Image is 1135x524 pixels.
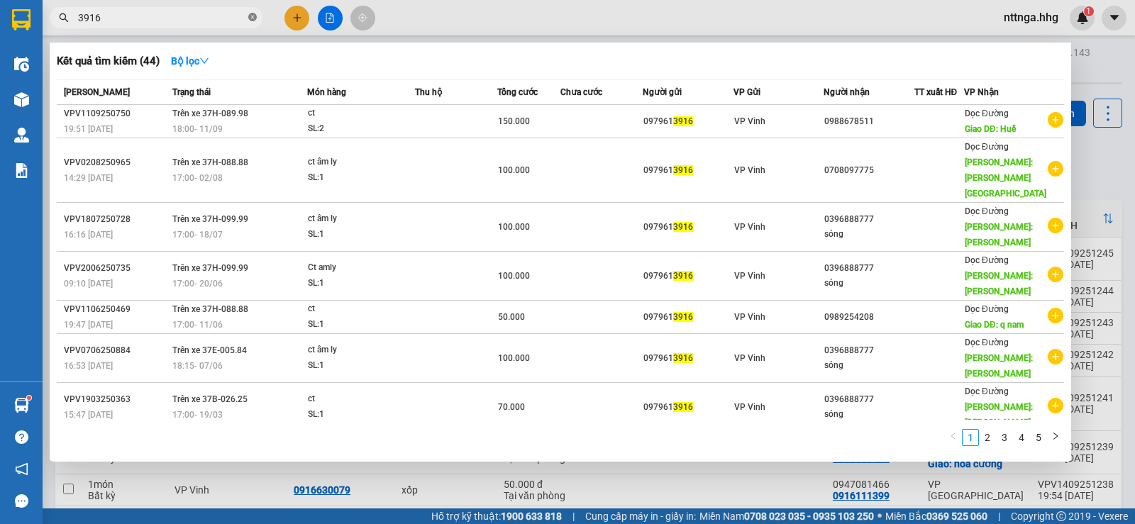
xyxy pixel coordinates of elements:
[78,10,245,26] input: Tìm tên, số ĐT hoặc mã đơn
[824,227,914,242] div: sóng
[308,317,414,333] div: SL: 1
[308,391,414,407] div: ct
[824,407,914,422] div: sóng
[643,114,733,129] div: 097961
[560,87,602,97] span: Chưa cước
[172,214,248,224] span: Trên xe 37H-099.99
[248,11,257,25] span: close-circle
[1047,429,1064,446] button: right
[15,430,28,444] span: question-circle
[1048,112,1063,128] span: plus-circle
[172,279,223,289] span: 17:00 - 20/06
[734,402,765,412] span: VP Vinh
[172,345,247,355] span: Trên xe 37E-005.84
[8,59,32,129] img: logo
[980,430,995,445] a: 2
[824,261,914,276] div: 0396888777
[308,106,414,121] div: ct
[734,353,765,363] span: VP Vinh
[308,155,414,170] div: ct âm ly
[498,165,530,175] span: 100.000
[964,87,999,97] span: VP Nhận
[1031,430,1046,445] a: 5
[733,87,760,97] span: VP Gửi
[497,87,538,97] span: Tổng cước
[965,124,1016,134] span: Giao DĐ: Huế
[643,87,682,97] span: Người gửi
[12,9,31,30] img: logo-vxr
[498,402,525,412] span: 70.000
[1014,430,1029,445] a: 4
[1048,308,1063,323] span: plus-circle
[965,206,1009,216] span: Dọc Đường
[965,222,1033,247] span: [PERSON_NAME]: [PERSON_NAME]
[643,351,733,366] div: 097961
[965,402,1033,428] span: [PERSON_NAME]: [PERSON_NAME]
[997,430,1012,445] a: 3
[15,494,28,508] span: message
[64,343,168,358] div: VPV0706250884
[734,271,765,281] span: VP Vinh
[64,392,168,407] div: VPV1903250363
[14,128,29,143] img: warehouse-icon
[64,320,113,330] span: 19:47 [DATE]
[498,353,530,363] span: 100.000
[673,165,693,175] span: 3916
[64,261,168,276] div: VPV2006250735
[498,222,530,232] span: 100.000
[308,276,414,291] div: SL: 1
[498,116,530,126] span: 150.000
[248,13,257,21] span: close-circle
[643,269,733,284] div: 097961
[199,56,209,66] span: down
[172,361,223,371] span: 18:15 - 07/06
[643,400,733,415] div: 097961
[172,320,223,330] span: 17:00 - 11/06
[64,361,113,371] span: 16:53 [DATE]
[172,394,248,404] span: Trên xe 37B-026.25
[14,92,29,107] img: warehouse-icon
[172,304,248,314] span: Trên xe 37H-088.88
[1048,161,1063,177] span: plus-circle
[673,271,693,281] span: 3916
[172,263,248,273] span: Trên xe 37H-099.99
[1048,398,1063,413] span: plus-circle
[55,104,126,134] strong: PHIẾU GỬI HÀNG
[15,462,28,476] span: notification
[308,407,414,423] div: SL: 1
[965,108,1009,118] span: Dọc Đường
[965,271,1033,296] span: [PERSON_NAME]: [PERSON_NAME]
[308,170,414,186] div: SL: 1
[824,163,914,178] div: 0708097775
[996,429,1013,446] li: 3
[307,87,346,97] span: Món hàng
[965,304,1009,314] span: Dọc Đường
[45,14,135,45] strong: HÃNG XE HẢI HOÀNG GIA
[64,302,168,317] div: VPV1106250469
[824,87,870,97] span: Người nhận
[64,155,168,170] div: VPV0208250965
[171,55,209,67] strong: Bộ lọc
[914,87,958,97] span: TT xuất HĐ
[824,114,914,129] div: 0988678511
[673,222,693,232] span: 3916
[172,87,211,97] span: Trạng thái
[1013,429,1030,446] li: 4
[498,312,525,322] span: 50.000
[64,212,168,227] div: VPV1807250728
[172,173,223,183] span: 17:00 - 02/08
[734,165,765,175] span: VP Vinh
[965,338,1009,347] span: Dọc Đường
[965,386,1009,396] span: Dọc Đường
[308,260,414,276] div: Ct amly
[308,358,414,374] div: SL: 1
[643,163,733,178] div: 097961
[824,276,914,291] div: sóng
[673,402,693,412] span: 3916
[308,227,414,243] div: SL: 1
[172,108,248,118] span: Trên xe 37H-089.98
[673,353,693,363] span: 3916
[824,310,914,325] div: 0989254208
[64,87,130,97] span: [PERSON_NAME]
[673,312,693,322] span: 3916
